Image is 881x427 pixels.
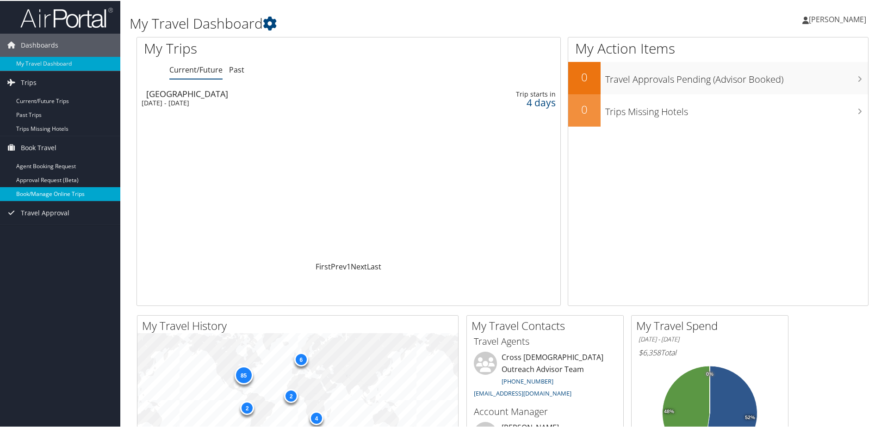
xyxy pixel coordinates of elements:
[474,404,616,417] h3: Account Manager
[21,135,56,159] span: Book Travel
[472,317,623,333] h2: My Travel Contacts
[568,61,868,93] a: 0Travel Approvals Pending (Advisor Booked)
[21,33,58,56] span: Dashboards
[294,352,308,366] div: 6
[229,64,244,74] a: Past
[20,6,113,28] img: airportal-logo.png
[459,89,556,98] div: Trip starts in
[21,70,37,93] span: Trips
[639,347,781,357] h6: Total
[234,365,253,384] div: 85
[21,201,69,224] span: Travel Approval
[284,388,298,402] div: 2
[568,38,868,57] h1: My Action Items
[639,334,781,343] h6: [DATE] - [DATE]
[142,98,402,106] div: [DATE] - [DATE]
[802,5,875,32] a: [PERSON_NAME]
[474,388,571,396] a: [EMAIL_ADDRESS][DOMAIN_NAME]
[459,98,556,106] div: 4 days
[130,13,627,32] h1: My Travel Dashboard
[144,38,377,57] h1: My Trips
[469,351,621,400] li: Cross [DEMOGRAPHIC_DATA] Outreach Advisor Team
[347,261,351,271] a: 1
[502,376,553,384] a: [PHONE_NUMBER]
[146,89,406,97] div: [GEOGRAPHIC_DATA]
[605,100,868,117] h3: Trips Missing Hotels
[568,68,601,84] h2: 0
[706,371,713,376] tspan: 0%
[605,67,868,85] h3: Travel Approvals Pending (Advisor Booked)
[474,334,616,347] h3: Travel Agents
[310,410,323,424] div: 4
[169,64,223,74] a: Current/Future
[664,408,674,414] tspan: 48%
[316,261,331,271] a: First
[240,400,254,414] div: 2
[639,347,661,357] span: $6,358
[568,101,601,116] h2: 0
[809,13,866,24] span: [PERSON_NAME]
[636,317,788,333] h2: My Travel Spend
[331,261,347,271] a: Prev
[745,414,755,420] tspan: 52%
[142,317,458,333] h2: My Travel History
[568,93,868,126] a: 0Trips Missing Hotels
[351,261,367,271] a: Next
[367,261,381,271] a: Last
